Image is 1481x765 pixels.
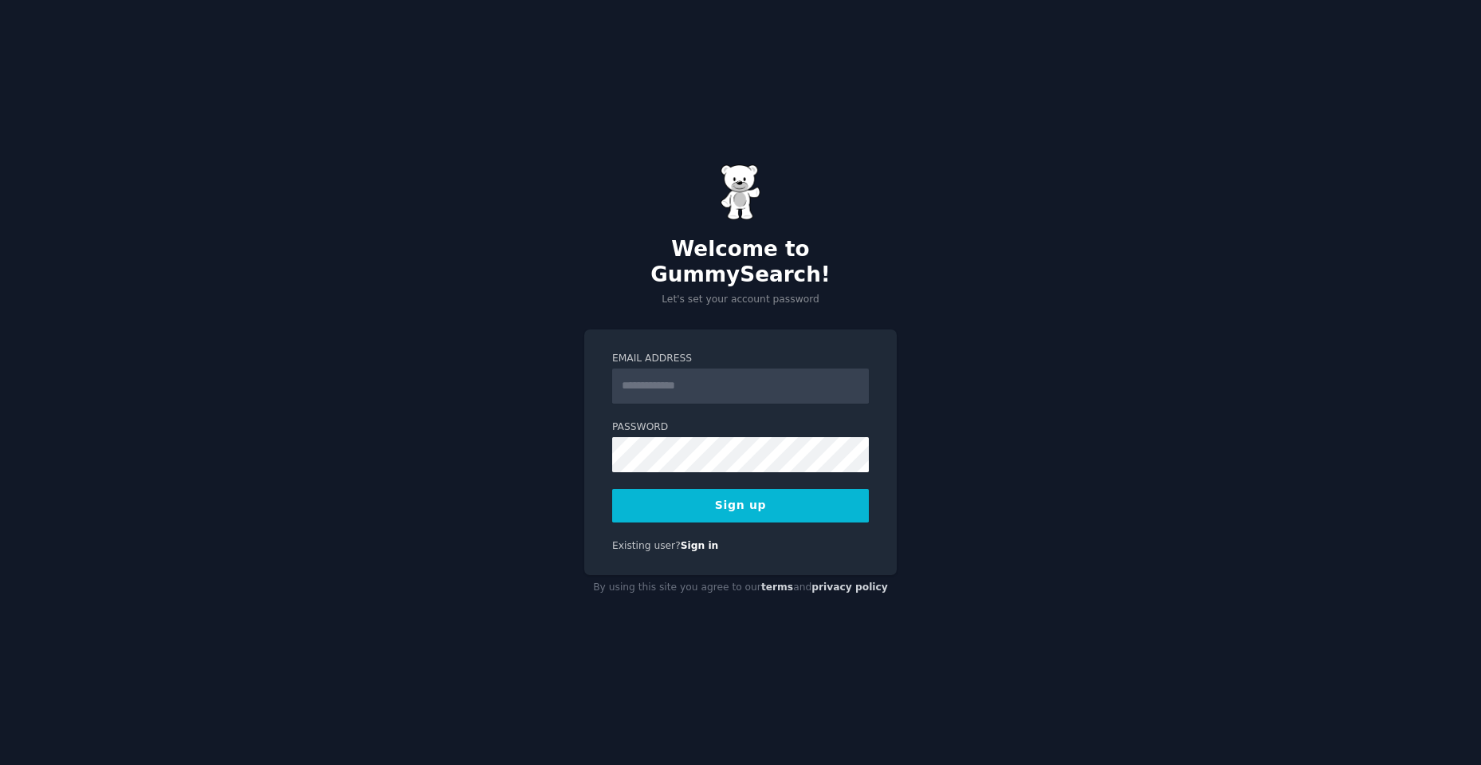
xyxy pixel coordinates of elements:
[584,575,897,601] div: By using this site you agree to our and
[584,293,897,307] p: Let's set your account password
[761,582,793,593] a: terms
[584,237,897,287] h2: Welcome to GummySearch!
[681,540,719,551] a: Sign in
[612,352,869,366] label: Email Address
[612,420,869,435] label: Password
[811,582,888,593] a: privacy policy
[721,164,760,220] img: Gummy Bear
[612,540,681,551] span: Existing user?
[612,489,869,522] button: Sign up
